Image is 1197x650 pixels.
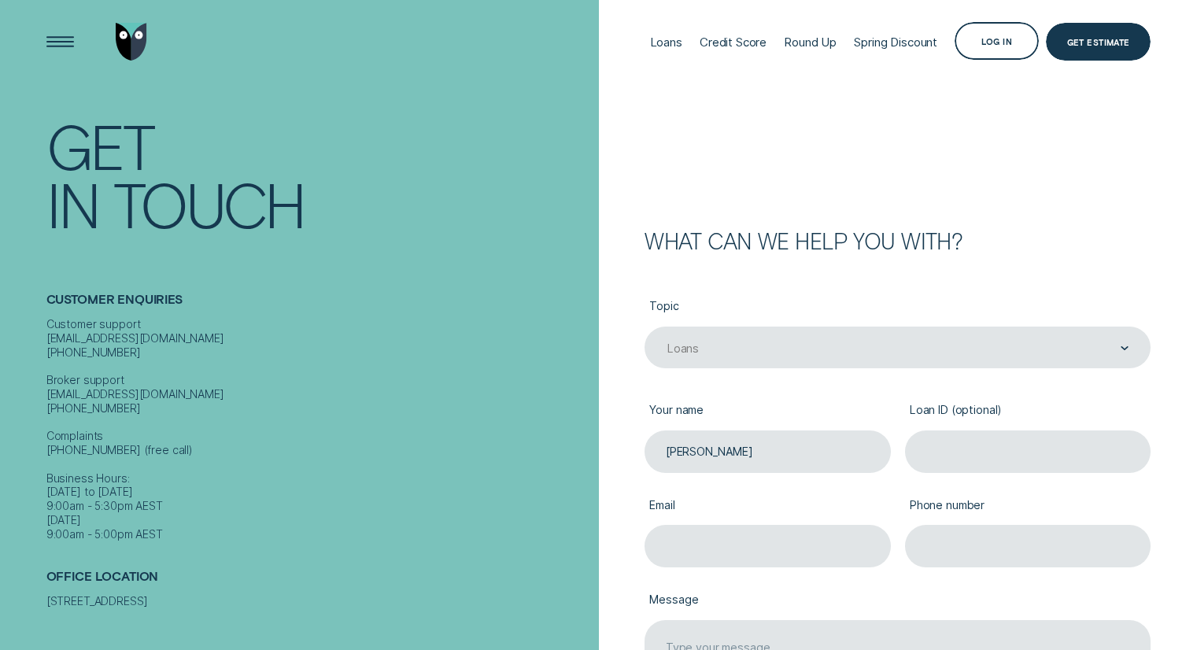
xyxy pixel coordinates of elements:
[650,35,682,50] div: Loans
[854,35,937,50] div: Spring Discount
[700,35,767,50] div: Credit Score
[645,581,1151,619] label: Message
[955,22,1039,60] button: Log in
[1046,23,1151,61] a: Get Estimate
[905,486,1151,525] label: Phone number
[41,23,79,61] button: Open Menu
[46,292,592,317] h2: Customer Enquiries
[113,174,305,232] div: Touch
[46,116,153,174] div: Get
[46,594,592,608] div: [STREET_ADDRESS]
[645,231,1151,251] h2: What can we help you with?
[645,392,891,430] label: Your name
[645,486,891,525] label: Email
[46,116,592,233] h1: Get In Touch
[667,342,699,356] div: Loans
[46,317,592,541] div: Customer support [EMAIL_ADDRESS][DOMAIN_NAME] [PHONE_NUMBER] Broker support [EMAIL_ADDRESS][DOMAI...
[784,35,837,50] div: Round Up
[46,174,99,232] div: In
[116,23,147,61] img: Wisr
[46,569,592,594] h2: Office Location
[905,392,1151,430] label: Loan ID (optional)
[645,288,1151,327] label: Topic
